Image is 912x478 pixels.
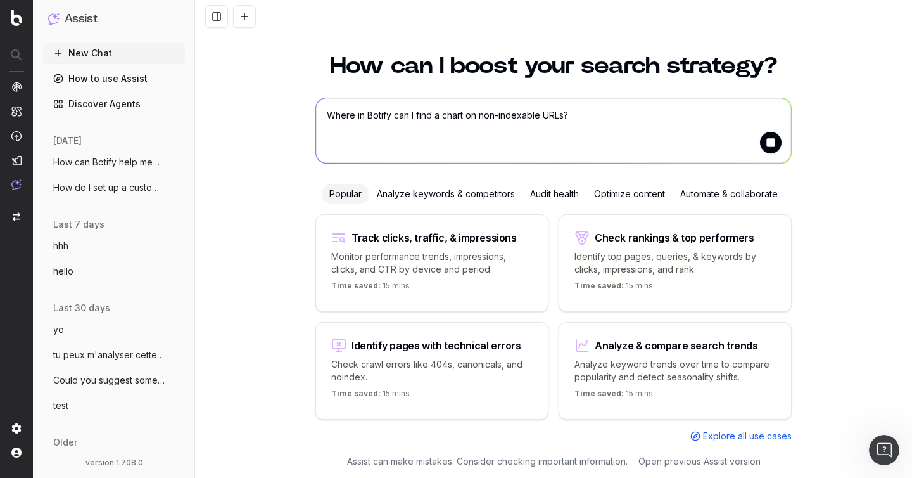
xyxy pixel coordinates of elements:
[586,184,673,204] div: Optimize content
[703,430,792,442] span: Explore all use cases
[11,448,22,458] img: My account
[595,233,754,243] div: Check rankings & top performers
[43,178,185,198] button: How do I set up a custom alert in Botify
[315,55,792,77] h1: How can I boost your search strategy?
[48,10,180,28] button: Assist
[11,155,22,165] img: Studio
[574,250,776,276] p: Identify top pages, queries, & keywords by clicks, impressions, and rank.
[53,399,68,412] span: test
[331,250,533,276] p: Monitor performance trends, impressions, clicks, and CTR by device and period.
[13,212,20,221] img: Switch project
[11,423,22,434] img: Setting
[381,5,405,29] button: Réduire la fenêtre
[43,345,185,365] button: tu peux m'analyser cette page : https://
[48,458,180,468] div: version: 1.708.0
[43,68,185,89] a: How to use Assist
[53,323,64,336] span: yo
[316,98,791,163] textarea: Where in Botify can I find a chart on non-indexable URLs?
[369,184,522,204] div: Analyze keywords & competitors
[53,156,165,169] span: How can Botify help me set up my sitemap
[638,455,761,468] a: Open previous Assist version
[351,340,521,351] div: Identify pages with technical errors
[574,281,653,296] p: 15 mins
[53,436,77,449] span: older
[331,281,381,290] span: Time saved:
[53,349,165,361] span: tu peux m'analyser cette page : https://
[869,435,899,465] iframe: Intercom live chat
[690,430,792,442] a: Explore all use cases
[11,131,22,141] img: Activation
[322,184,369,204] div: Popular
[65,10,98,28] h1: Assist
[347,455,628,468] p: Assist can make mistakes. Consider checking important information.
[53,218,104,231] span: last 7 days
[331,281,410,296] p: 15 mins
[11,82,22,92] img: Analytics
[43,236,185,256] button: hhh
[43,152,185,172] button: How can Botify help me set up my sitemap
[331,389,410,404] p: 15 mins
[574,389,653,404] p: 15 mins
[522,184,586,204] div: Audit health
[673,184,785,204] div: Automate & collaborate
[43,261,185,281] button: hello
[11,179,22,190] img: Assist
[595,340,758,351] div: Analyze & compare search trends
[405,5,427,28] div: Fermer
[43,320,185,340] button: yo
[43,94,185,114] a: Discover Agents
[53,181,165,194] span: How do I set up a custom alert in Botify
[43,43,185,63] button: New Chat
[53,302,110,314] span: last 30 days
[53,240,68,252] span: hhh
[43,396,185,416] button: test
[351,233,517,243] div: Track clicks, traffic, & impressions
[574,358,776,384] p: Analyze keyword trends over time to compare popularity and detect seasonality shifts.
[53,374,165,387] span: Could you suggest some relative keywords
[574,389,624,398] span: Time saved:
[11,106,22,117] img: Intelligence
[11,10,22,26] img: Botify logo
[43,370,185,391] button: Could you suggest some relative keywords
[48,13,60,25] img: Assist
[53,265,73,278] span: hello
[331,358,533,384] p: Check crawl errors like 404s, canonicals, and noindex.
[53,134,82,147] span: [DATE]
[331,389,381,398] span: Time saved:
[574,281,624,290] span: Time saved:
[8,5,32,29] button: go back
